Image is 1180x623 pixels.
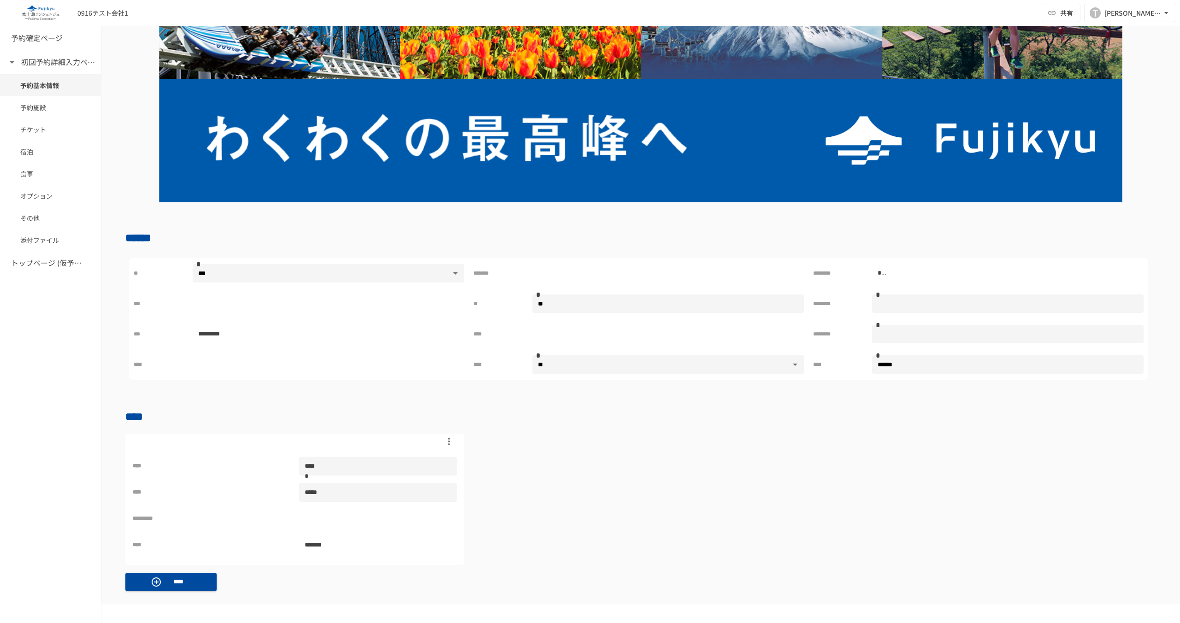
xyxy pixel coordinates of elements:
[20,235,81,245] span: 添付ファイル
[77,8,128,18] div: 0916テスト会社1
[20,147,81,157] span: 宿泊
[1042,4,1080,22] button: 共有
[20,102,81,112] span: 予約施設
[20,191,81,201] span: オプション
[20,124,81,135] span: チケット
[20,213,81,223] span: その他
[1090,7,1101,18] div: T
[20,169,81,179] span: 食事
[11,6,70,20] img: eQeGXtYPV2fEKIA3pizDiVdzO5gJTl2ahLbsPaD2E4R
[1104,7,1162,19] div: [PERSON_NAME][EMAIL_ADDRESS][PERSON_NAME][DOMAIN_NAME]
[11,32,63,44] h6: 予約確定ページ
[1084,4,1176,22] button: T[PERSON_NAME][EMAIL_ADDRESS][PERSON_NAME][DOMAIN_NAME]
[20,80,81,90] span: 予約基本情報
[1060,8,1073,18] span: 共有
[11,257,85,269] h6: トップページ (仮予約一覧)
[21,56,95,68] h6: 初回予約詳細入力ページ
